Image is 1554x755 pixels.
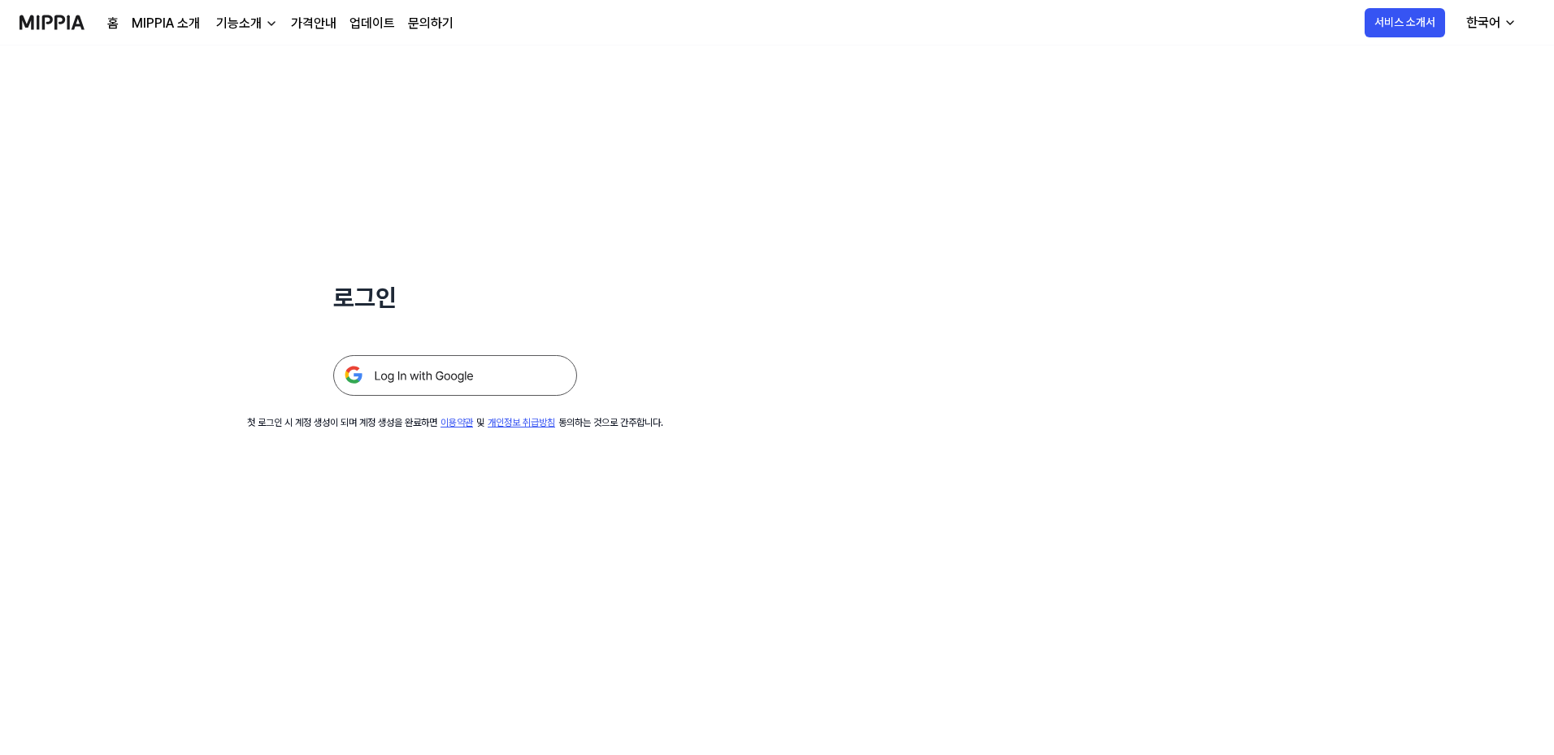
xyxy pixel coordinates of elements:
a: 이용약관 [441,417,473,428]
img: 구글 로그인 버튼 [333,355,577,396]
img: down [265,17,278,30]
div: 기능소개 [213,14,265,33]
a: 홈 [107,14,119,33]
a: MIPPIA 소개 [132,14,200,33]
button: 기능소개 [213,14,278,33]
a: 업데이트 [349,14,395,33]
button: 서비스 소개서 [1365,8,1445,37]
a: 문의하기 [408,14,454,33]
div: 첫 로그인 시 계정 생성이 되며 계정 생성을 완료하면 및 동의하는 것으로 간주합니다. [247,415,663,430]
a: 개인정보 취급방침 [488,417,555,428]
div: 한국어 [1463,13,1504,33]
a: 가격안내 [291,14,336,33]
button: 한국어 [1453,7,1526,39]
h1: 로그인 [333,280,577,316]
